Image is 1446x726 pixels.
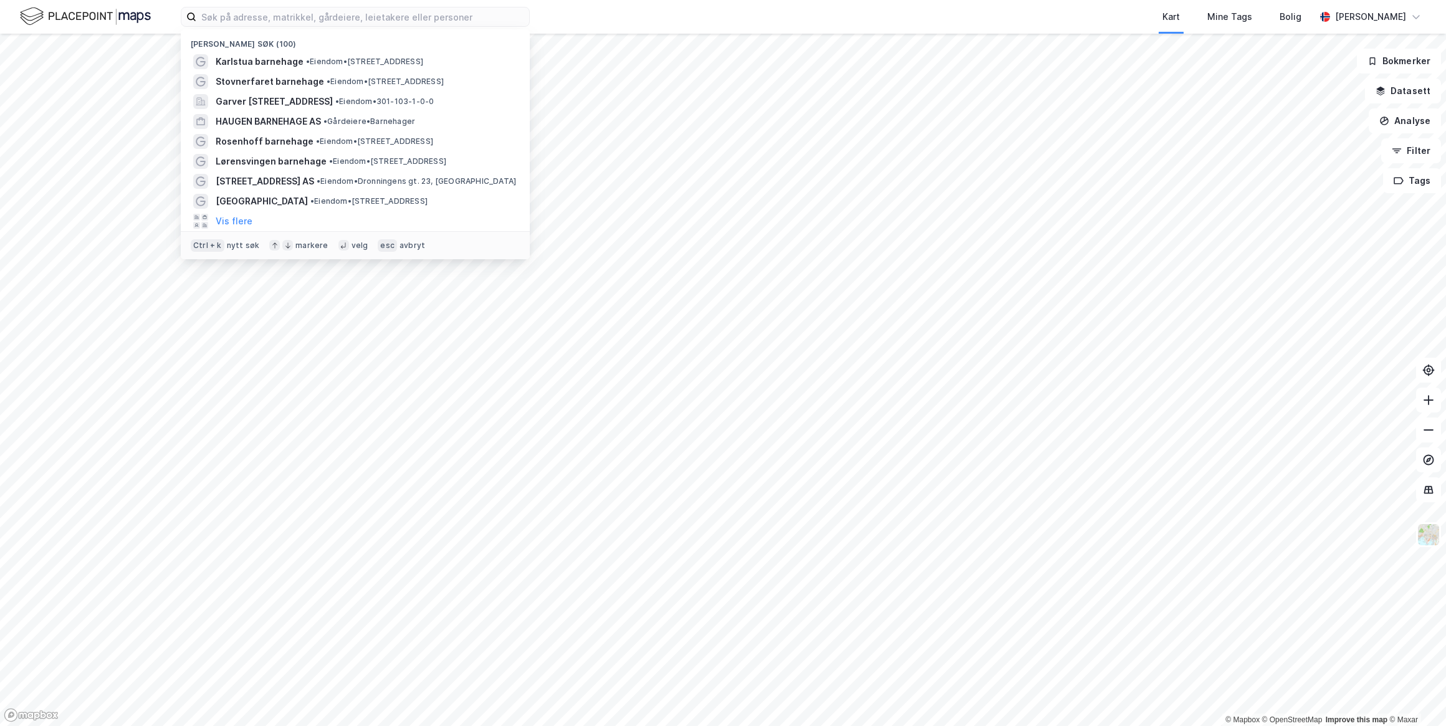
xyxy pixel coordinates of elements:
[327,77,330,86] span: •
[216,154,327,169] span: Lørensvingen barnehage
[227,241,260,251] div: nytt søk
[216,134,314,149] span: Rosenhoff barnehage
[1383,168,1441,193] button: Tags
[20,6,151,27] img: logo.f888ab2527a4732fd821a326f86c7f29.svg
[1417,523,1440,547] img: Z
[4,708,59,722] a: Mapbox homepage
[295,241,328,251] div: markere
[378,239,397,252] div: esc
[191,239,224,252] div: Ctrl + k
[335,97,339,106] span: •
[1381,138,1441,163] button: Filter
[306,57,423,67] span: Eiendom • [STREET_ADDRESS]
[329,156,333,166] span: •
[310,196,314,206] span: •
[327,77,444,87] span: Eiendom • [STREET_ADDRESS]
[1365,79,1441,103] button: Datasett
[1162,9,1180,24] div: Kart
[352,241,368,251] div: velg
[316,136,320,146] span: •
[310,196,428,206] span: Eiendom • [STREET_ADDRESS]
[1280,9,1301,24] div: Bolig
[317,176,320,186] span: •
[181,29,530,52] div: [PERSON_NAME] søk (100)
[317,176,516,186] span: Eiendom • Dronningens gt. 23, [GEOGRAPHIC_DATA]
[323,117,415,127] span: Gårdeiere • Barnehager
[1384,666,1446,726] div: Kontrollprogram for chat
[329,156,446,166] span: Eiendom • [STREET_ADDRESS]
[216,174,314,189] span: [STREET_ADDRESS] AS
[196,7,529,26] input: Søk på adresse, matrikkel, gårdeiere, leietakere eller personer
[400,241,425,251] div: avbryt
[1357,49,1441,74] button: Bokmerker
[316,136,433,146] span: Eiendom • [STREET_ADDRESS]
[216,94,333,109] span: Garver [STREET_ADDRESS]
[216,54,304,69] span: Karlstua barnehage
[216,74,324,89] span: Stovnerfaret barnehage
[335,97,434,107] span: Eiendom • 301-103-1-0-0
[323,117,327,126] span: •
[306,57,310,66] span: •
[216,214,252,229] button: Vis flere
[216,194,308,209] span: [GEOGRAPHIC_DATA]
[1262,715,1323,724] a: OpenStreetMap
[1384,666,1446,726] iframe: Chat Widget
[1335,9,1406,24] div: [PERSON_NAME]
[1207,9,1252,24] div: Mine Tags
[216,114,321,129] span: HAUGEN BARNEHAGE AS
[1326,715,1387,724] a: Improve this map
[1369,108,1441,133] button: Analyse
[1225,715,1260,724] a: Mapbox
